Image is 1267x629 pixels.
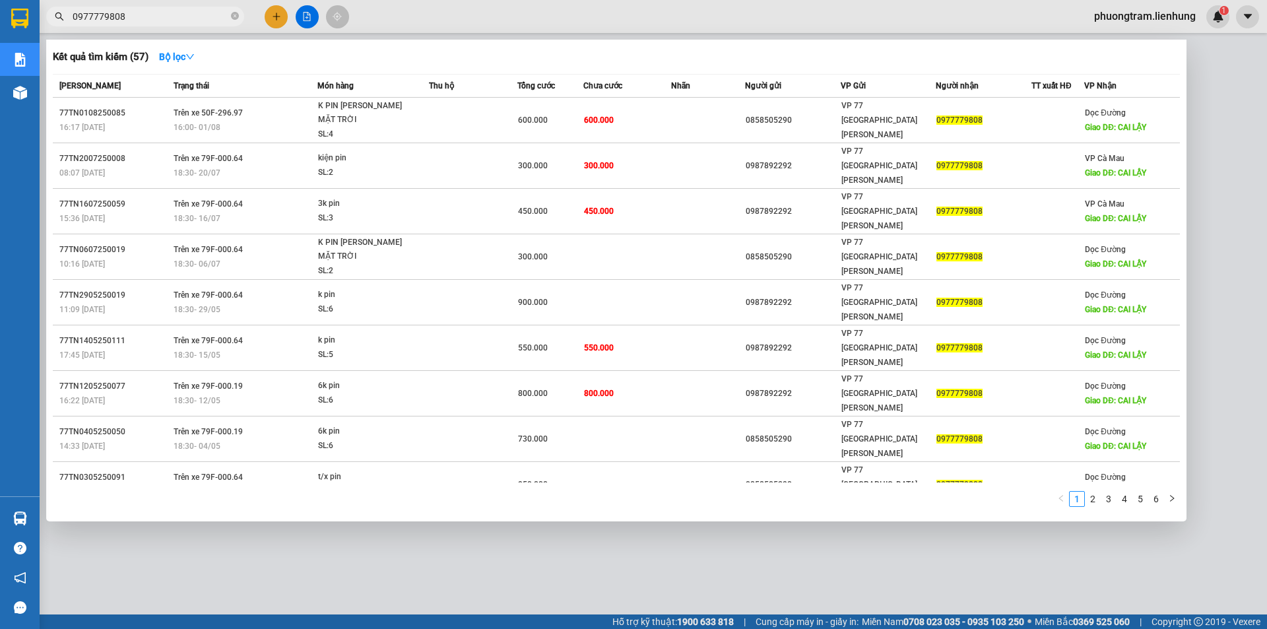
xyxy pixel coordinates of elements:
[1085,442,1146,451] span: Giao DĐ: CAI LẬY
[841,329,917,367] span: VP 77 [GEOGRAPHIC_DATA][PERSON_NAME]
[1164,491,1180,507] button: right
[174,168,220,178] span: 18:30 - 20/07
[174,305,220,314] span: 18:30 - 29/05
[584,161,614,170] span: 300.000
[318,379,417,393] div: 6k pin
[318,393,417,408] div: SL: 6
[936,434,983,444] span: 0977779808
[1084,81,1117,90] span: VP Nhận
[841,374,917,413] span: VP 77 [GEOGRAPHIC_DATA][PERSON_NAME]
[936,480,983,489] span: 0977779808
[59,305,105,314] span: 11:09 [DATE]
[59,425,170,439] div: 77TN0405250050
[1164,491,1180,507] li: Next Page
[1133,492,1148,506] a: 5
[518,161,548,170] span: 300.000
[318,236,417,264] div: K PIN [PERSON_NAME] MẶT TRỜI
[1085,350,1146,360] span: Giao DĐ: CAI LẬY
[1085,123,1146,132] span: Giao DĐ: CAI LẬY
[174,290,243,300] span: Trên xe 79F-000.64
[841,238,917,276] span: VP 77 [GEOGRAPHIC_DATA][PERSON_NAME]
[174,108,243,117] span: Trên xe 50F-296.97
[1053,491,1069,507] li: Previous Page
[174,442,220,451] span: 18:30 - 04/05
[318,166,417,180] div: SL: 2
[53,50,148,64] h3: Kết quả tìm kiếm ( 57 )
[1085,214,1146,223] span: Giao DĐ: CAI LẬY
[746,341,840,355] div: 0987892292
[318,470,417,484] div: t/x pin
[318,197,417,211] div: 3k pin
[1085,245,1126,254] span: Dọc Đường
[936,389,983,398] span: 0977779808
[318,333,417,348] div: k pin
[59,106,170,120] div: 77TN0108250085
[11,9,28,28] img: logo-vxr
[1085,473,1126,482] span: Dọc Đường
[841,192,917,230] span: VP 77 [GEOGRAPHIC_DATA][PERSON_NAME]
[59,81,121,90] span: [PERSON_NAME]
[318,439,417,453] div: SL: 6
[1132,491,1148,507] li: 5
[584,343,614,352] span: 550.000
[59,168,105,178] span: 08:07 [DATE]
[518,116,548,125] span: 600.000
[59,197,170,211] div: 77TN1607250059
[13,512,27,525] img: warehouse-icon
[59,243,170,257] div: 77TN0607250019
[1085,199,1124,209] span: VP Cà Mau
[517,81,555,90] span: Tổng cước
[174,245,243,254] span: Trên xe 79F-000.64
[59,396,105,405] span: 16:22 [DATE]
[1086,492,1100,506] a: 2
[14,601,26,614] span: message
[174,214,220,223] span: 18:30 - 16/07
[841,283,917,321] span: VP 77 [GEOGRAPHIC_DATA][PERSON_NAME]
[1085,491,1101,507] li: 2
[936,81,979,90] span: Người nhận
[746,387,840,401] div: 0987892292
[231,12,239,20] span: close-circle
[318,302,417,317] div: SL: 6
[174,154,243,163] span: Trên xe 79F-000.64
[318,151,417,166] div: kiện pin
[59,380,170,393] div: 77TN1205250077
[1085,154,1124,163] span: VP Cà Mau
[518,480,548,489] span: 950.000
[1085,168,1146,178] span: Giao DĐ: CAI LẬY
[518,434,548,444] span: 730.000
[841,81,866,90] span: VP Gửi
[174,427,243,436] span: Trên xe 79F-000.19
[671,81,690,90] span: Nhãn
[174,473,243,482] span: Trên xe 79F-000.64
[1085,305,1146,314] span: Giao DĐ: CAI LẬY
[518,298,548,307] span: 900.000
[1085,427,1126,436] span: Dọc Đường
[185,52,195,61] span: down
[746,205,840,218] div: 0987892292
[936,298,983,307] span: 0977779808
[584,207,614,216] span: 450.000
[174,123,220,132] span: 16:00 - 01/08
[936,161,983,170] span: 0977779808
[1031,81,1072,90] span: TT xuất HĐ
[841,101,917,139] span: VP 77 [GEOGRAPHIC_DATA][PERSON_NAME]
[174,259,220,269] span: 18:30 - 06/07
[55,12,64,21] span: search
[148,46,205,67] button: Bộ lọcdown
[14,542,26,554] span: question-circle
[841,147,917,185] span: VP 77 [GEOGRAPHIC_DATA][PERSON_NAME]
[174,381,243,391] span: Trên xe 79F-000.19
[1085,336,1126,345] span: Dọc Đường
[583,81,622,90] span: Chưa cước
[174,81,209,90] span: Trạng thái
[1085,381,1126,391] span: Dọc Đường
[1117,492,1132,506] a: 4
[936,116,983,125] span: 0977779808
[1057,494,1065,502] span: left
[746,432,840,446] div: 0858505290
[174,336,243,345] span: Trên xe 79F-000.64
[584,116,614,125] span: 600.000
[1117,491,1132,507] li: 4
[746,250,840,264] div: 0858505290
